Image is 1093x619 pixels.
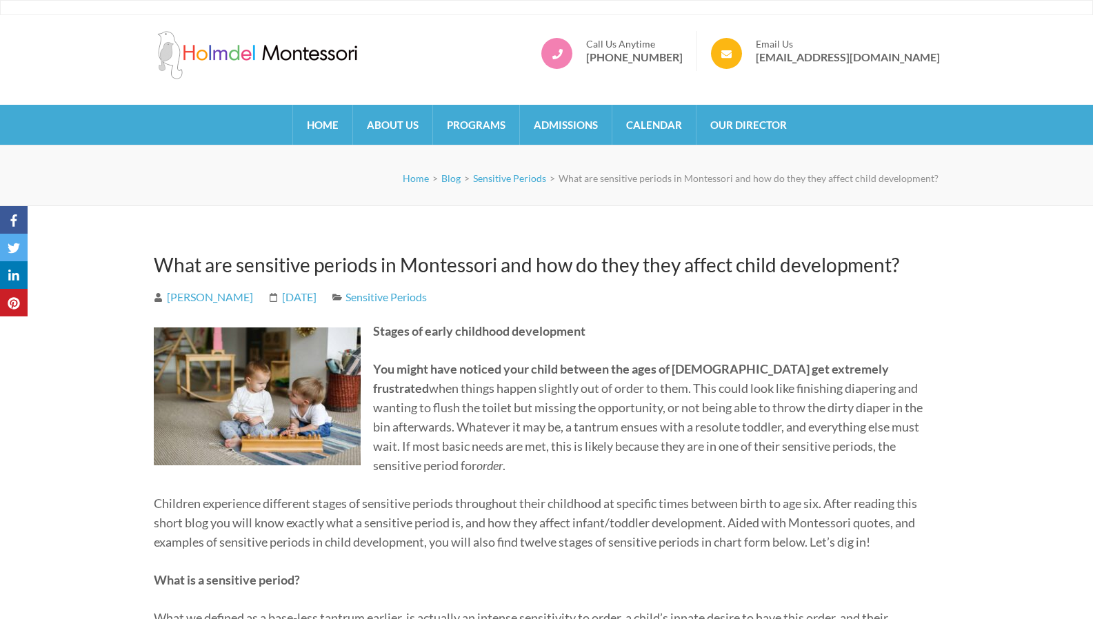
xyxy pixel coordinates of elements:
[464,172,470,184] span: >
[282,290,317,303] time: [DATE]
[756,38,940,50] span: Email Us
[345,290,427,303] a: Sensitive Periods
[154,31,361,79] img: Holmdel Montessori School
[550,172,555,184] span: >
[441,172,461,184] a: Blog
[373,323,585,338] strong: Stages of early childhood development
[154,494,930,551] p: Children experience different stages of sensitive periods throughout their childhood at specific ...
[353,105,432,145] a: About Us
[403,172,429,184] a: Home
[477,458,503,473] em: order
[293,105,352,145] a: Home
[520,105,612,145] a: Admissions
[612,105,696,145] a: Calendar
[696,105,801,145] a: Our Director
[432,172,438,184] span: >
[154,359,930,475] p: when things happen slightly out of order to them. This could look like finishing diapering and wa...
[154,252,930,278] h1: What are sensitive periods in Montessori and how do they they affect child development?
[269,290,317,303] a: [DATE]
[433,105,519,145] a: Programs
[756,50,940,64] a: [EMAIL_ADDRESS][DOMAIN_NAME]
[154,572,300,587] strong: What is a sensitive period?
[586,38,683,50] span: Call Us Anytime
[586,50,683,64] a: [PHONE_NUMBER]
[373,361,889,396] strong: You might have noticed your child between the ages of [DEMOGRAPHIC_DATA] get extremely frustrated
[473,172,546,184] a: Sensitive Periods
[154,290,253,303] a: [PERSON_NAME]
